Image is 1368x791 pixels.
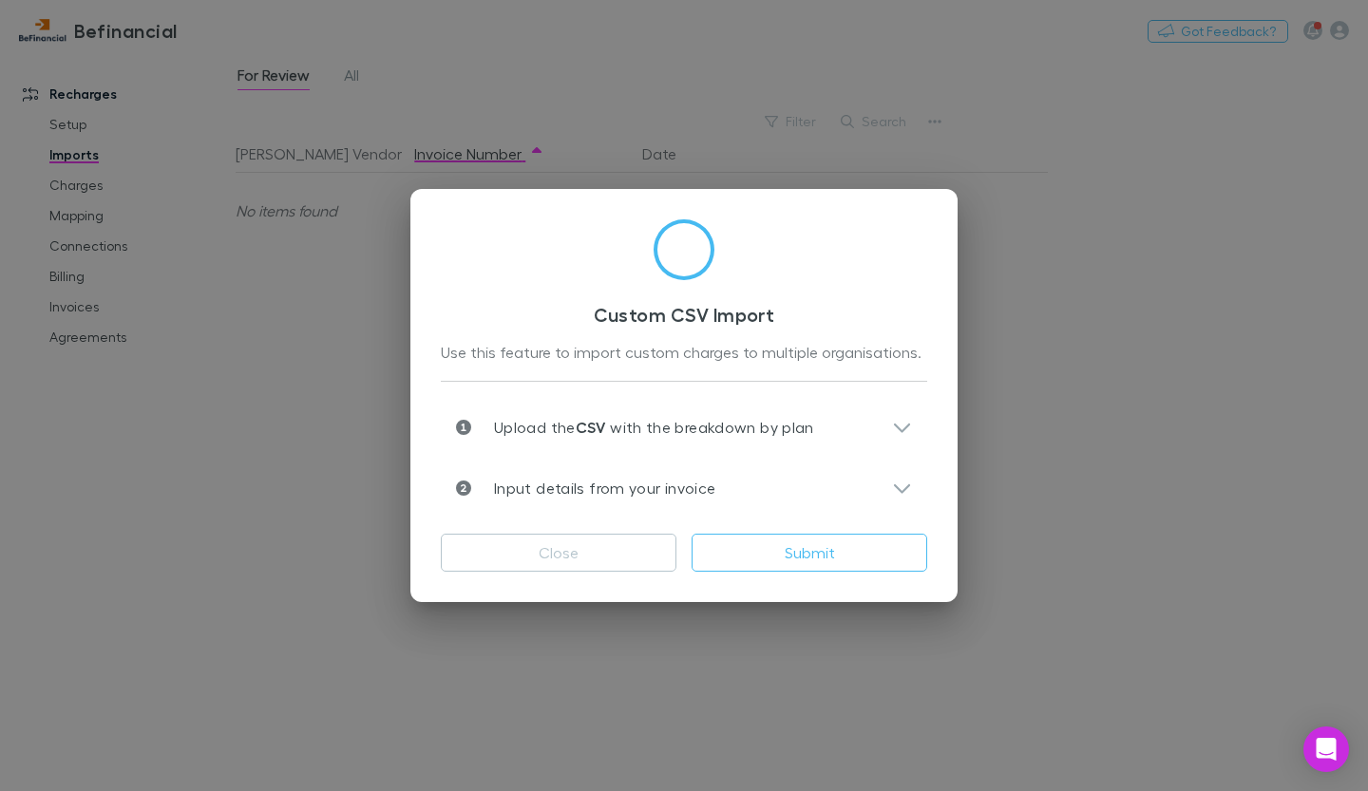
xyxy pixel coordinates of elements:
[441,303,927,326] h3: Custom CSV Import
[692,534,927,572] button: Submit
[471,477,715,499] p: Input details from your invoice
[441,534,676,572] button: Close
[471,416,814,439] p: Upload the with the breakdown by plan
[1303,726,1349,772] div: Open Intercom Messenger
[576,418,606,437] strong: CSV
[441,397,927,458] div: Upload theCSV with the breakdown by plan
[441,341,927,366] div: Use this feature to import custom charges to multiple organisations.
[441,458,927,518] div: Input details from your invoice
